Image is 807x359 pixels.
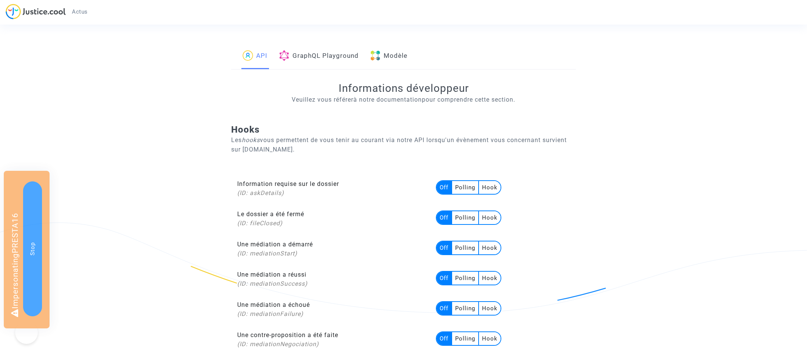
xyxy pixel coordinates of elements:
multi-toggle-item: Hook [479,211,501,224]
iframe: Help Scout Beacon - Open [15,321,38,344]
multi-toggle-item: Hook [479,241,501,254]
span: Stop [29,242,36,255]
p: Les vous permettent de vous tenir au courant via notre API lorsqu'un évènement vous concernant su... [231,135,576,154]
td: Une contre-proposition a été faite [231,325,429,355]
td: Une médiation a démarré [231,234,429,264]
a: GraphQL Playground [279,43,359,69]
div: (ID: askDetails) [237,189,429,198]
a: Actus [66,6,94,17]
multi-toggle-item: Hook [479,181,501,194]
multi-toggle-item: Polling [452,181,479,194]
multi-toggle-item: Hook [479,302,501,315]
multi-toggle-item: Polling [452,332,479,345]
multi-toggle-item: Polling [452,211,479,224]
div: Impersonating [4,171,50,328]
multi-toggle-item: Hook [479,272,501,285]
span: Actus [72,8,88,15]
multi-toggle-item: Off [437,211,452,224]
td: Information requise sur le dossier [231,173,429,204]
div: (ID: fileClosed) [237,219,429,228]
p: Veuillez vous référer pour comprendre cette section. [231,95,576,104]
multi-toggle-item: Off [437,181,452,194]
img: graphql.png [279,50,289,61]
multi-toggle-item: Off [437,332,452,345]
multi-toggle-item: Polling [452,272,479,285]
div: (ID: mediationSuccess) [237,279,429,288]
h2: Informations développeur [231,82,576,95]
b: Hooks [231,124,260,135]
multi-toggle-item: Off [437,241,452,254]
div: (ID: mediationFailure) [237,309,429,319]
multi-toggle-item: Off [437,272,452,285]
img: icon-passager.svg [243,50,253,61]
div: (ID: mediationStart) [237,249,429,258]
multi-toggle-item: Polling [452,302,479,315]
td: Une médiation a échoué [231,294,429,325]
a: API [243,43,267,69]
multi-toggle-item: Polling [452,241,479,254]
div: (ID: mediationNegociation) [237,340,429,349]
img: blocks.png [370,50,381,61]
a: à notre documentation [353,96,422,103]
img: jc-logo.svg [6,4,66,19]
multi-toggle-item: Off [437,302,452,315]
td: Une médiation a réussi [231,264,429,294]
button: Stop [23,181,42,316]
i: hooks [242,136,260,144]
td: Le dossier a été fermé [231,204,429,234]
multi-toggle-item: Hook [479,332,501,345]
a: Modèle [370,43,407,69]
